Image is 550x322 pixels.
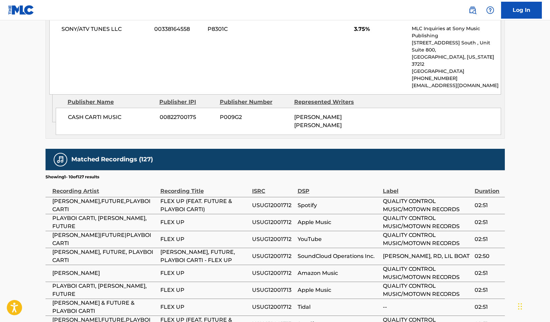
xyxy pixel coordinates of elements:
span: FLEX UP [160,269,249,277]
div: Recording Title [160,180,249,195]
span: USUG12001712 [252,201,294,209]
p: MLC Inquiries at Sony Music Publishing [412,25,500,39]
span: Spotify [298,201,379,209]
div: Recording Artist [52,180,157,195]
div: Drag [518,296,522,317]
span: Apple Music [298,286,379,294]
span: 02:51 [475,218,501,226]
div: Represented Writers [294,98,363,106]
div: Help [483,3,497,17]
span: P8301C [208,25,273,33]
div: Label [383,180,471,195]
p: Showing 1 - 10 of 127 results [46,174,99,180]
span: [PERSON_NAME],FUTURE,PLAYBOI CARTI [52,197,157,214]
a: Public Search [466,3,479,17]
span: QUALITY CONTROL MUSIC/MOTOWN RECORDS [383,214,471,230]
span: FLEX UP [160,218,249,226]
a: Log In [501,2,542,19]
span: FLEX UP [160,235,249,243]
span: 02:51 [475,269,501,277]
span: QUALITY CONTROL MUSIC/MOTOWN RECORDS [383,265,471,281]
span: [PERSON_NAME], FUTURE, PLAYBOI CARTI - FLEX UP [160,248,249,264]
img: help [486,6,494,14]
span: [PERSON_NAME] & FUTURE & PLAYBOI CARTI [52,299,157,315]
span: -- [383,303,471,311]
div: ISRC [252,180,294,195]
span: USUG12001712 [252,269,294,277]
span: QUALITY CONTROL MUSIC/MOTOWN RECORDS [383,197,471,214]
div: Duration [475,180,501,195]
span: USUG12001712 [252,235,294,243]
span: YouTube [298,235,379,243]
span: USUG12001712 [252,218,294,226]
span: PLAYBOI CARTI, [PERSON_NAME], FUTURE [52,214,157,230]
div: Publisher Number [220,98,289,106]
span: 02:50 [475,252,501,260]
span: 3.75% [354,25,407,33]
span: QUALITY CONTROL MUSIC/MOTOWN RECORDS [383,231,471,247]
div: DSP [298,180,379,195]
span: USUG12001712 [252,252,294,260]
img: Matched Recordings [56,156,65,164]
span: P009G2 [220,113,289,121]
span: [PERSON_NAME] [52,269,157,277]
p: [EMAIL_ADDRESS][DOMAIN_NAME] [412,82,500,89]
p: [GEOGRAPHIC_DATA] [412,68,500,75]
span: [PERSON_NAME], FUTURE, PLAYBOI CARTI [52,248,157,264]
iframe: Chat Widget [516,289,550,322]
span: FLEX UP (FEAT. FUTURE & PLAYBOI CARTI) [160,197,249,214]
div: Publisher IPI [159,98,215,106]
span: USUG12001712 [252,303,294,311]
span: QUALITY CONTROL MUSIC/MOTOWN RECORDS [383,282,471,298]
span: 02:51 [475,303,501,311]
span: 00822700175 [160,113,215,121]
img: search [468,6,477,14]
p: [GEOGRAPHIC_DATA], [US_STATE] 37212 [412,54,500,68]
span: FLEX UP [160,303,249,311]
span: 02:51 [475,286,501,294]
div: Publisher Name [68,98,154,106]
span: SoundCloud Operations Inc. [298,252,379,260]
p: [PHONE_NUMBER] [412,75,500,82]
span: 02:51 [475,201,501,209]
p: [STREET_ADDRESS] South , Unit Suite 800, [412,39,500,54]
span: FLEX UP [160,286,249,294]
span: [PERSON_NAME] [PERSON_NAME] [294,114,342,128]
span: [PERSON_NAME]|FUTURE|PLAYBOI CARTI [52,231,157,247]
span: CASH CARTI MUSIC [68,113,155,121]
span: Tidal [298,303,379,311]
span: 02:51 [475,235,501,243]
h5: Matched Recordings (127) [71,156,153,163]
span: 00338164558 [154,25,202,33]
span: Amazon Music [298,269,379,277]
span: SONY/ATV TUNES LLC [61,25,149,33]
span: USUG12001713 [252,286,294,294]
span: [PERSON_NAME], RD, LIL BOAT [383,252,471,260]
img: MLC Logo [8,5,34,15]
span: Apple Music [298,218,379,226]
span: PLAYBOI CARTI, [PERSON_NAME], FUTURE [52,282,157,298]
